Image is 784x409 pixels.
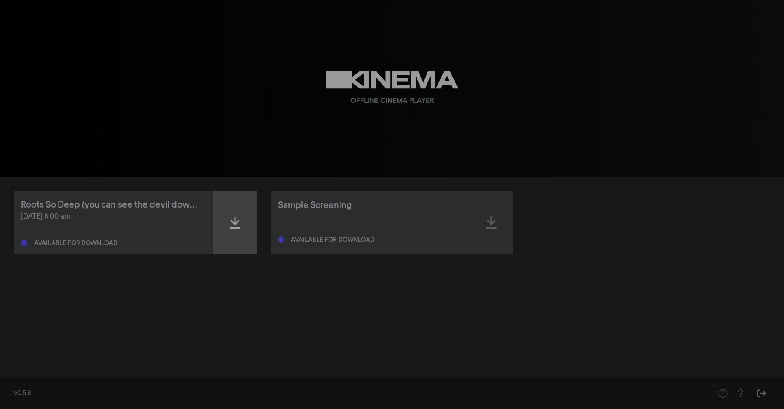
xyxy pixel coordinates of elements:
div: v0.5.8 [14,389,696,398]
button: Help [714,384,731,402]
div: [DATE] 8:00 am [21,212,206,222]
button: Help [731,384,749,402]
div: Roots So Deep (you can see the devil down there) [21,198,199,212]
div: Sample Screening [278,199,352,212]
div: Available for download [291,237,374,243]
button: Sign Out [752,384,770,402]
div: Offline Cinema Player [350,96,434,106]
div: Available for download [34,240,118,247]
